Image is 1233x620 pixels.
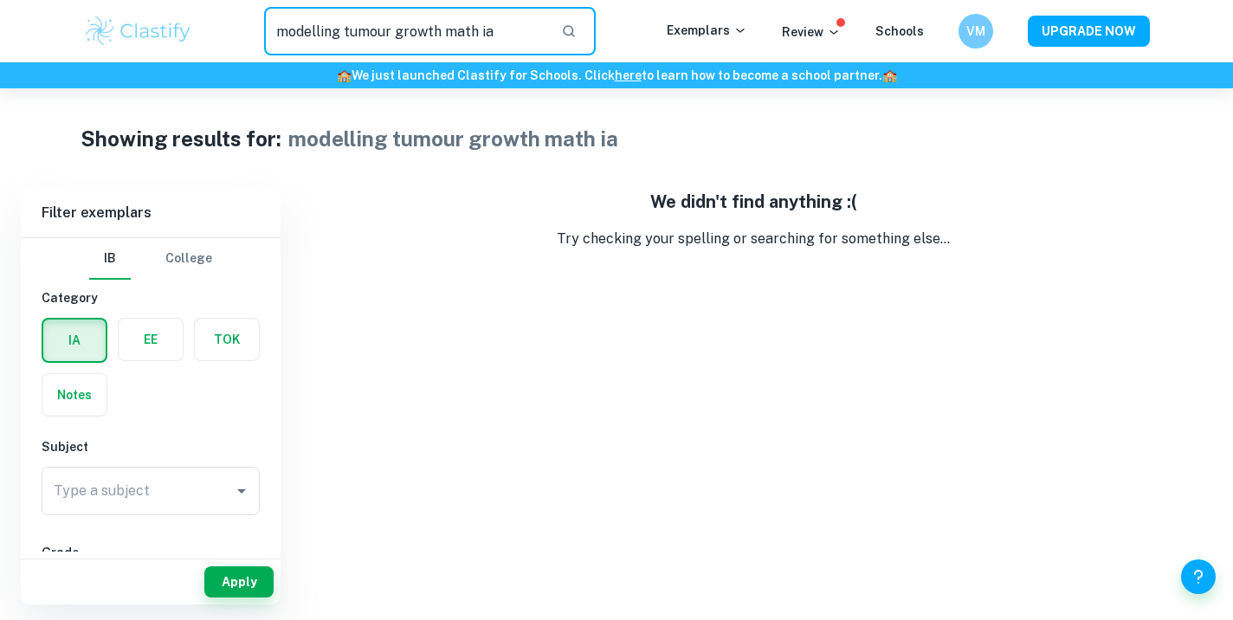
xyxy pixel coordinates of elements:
p: Exemplars [667,21,747,40]
h6: Grade [42,543,260,562]
p: Review [782,23,841,42]
button: College [165,238,212,280]
button: IA [43,320,106,361]
span: 🏫 [882,68,897,82]
button: Apply [204,566,274,597]
h6: Filter exemplars [21,189,281,237]
p: Try checking your spelling or searching for something else... [294,229,1212,249]
button: TOK [195,319,259,360]
span: 🏫 [337,68,352,82]
a: Schools [875,24,924,38]
button: EE [119,319,183,360]
h5: We didn't find anything :( [294,189,1212,215]
img: Clastify logo [83,14,193,48]
input: Search for any exemplars... [264,7,547,55]
div: Filter type choice [89,238,212,280]
a: here [615,68,642,82]
button: Open [229,479,254,503]
button: Notes [42,374,107,416]
h6: Category [42,288,260,307]
h6: We just launched Clastify for Schools. Click to learn how to become a school partner. [3,66,1230,85]
h6: VM [966,22,986,41]
button: VM [959,14,993,48]
button: UPGRADE NOW [1028,16,1150,47]
button: Help and Feedback [1181,559,1216,594]
button: IB [89,238,131,280]
h6: Subject [42,437,260,456]
h1: Showing results for: [81,123,281,154]
h1: modelling tumour growth math ia [288,123,618,154]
